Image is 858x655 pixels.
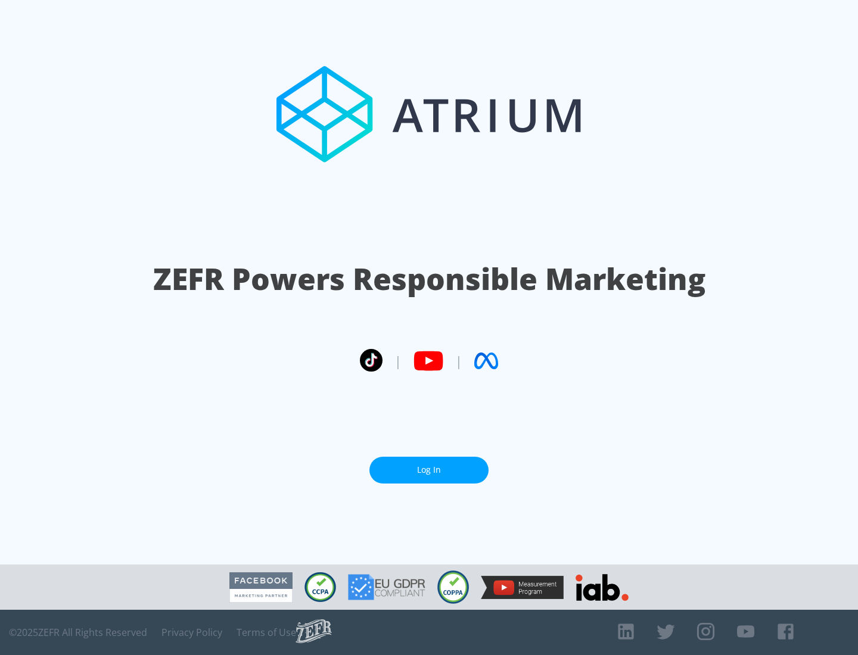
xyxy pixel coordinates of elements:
a: Log In [369,457,489,484]
img: YouTube Measurement Program [481,576,564,599]
a: Terms of Use [237,626,296,638]
img: IAB [576,574,629,601]
img: Facebook Marketing Partner [229,572,293,603]
a: Privacy Policy [161,626,222,638]
span: | [455,352,462,370]
h1: ZEFR Powers Responsible Marketing [153,258,705,300]
img: COPPA Compliant [437,570,469,604]
img: GDPR Compliant [348,574,425,600]
span: | [394,352,402,370]
img: CCPA Compliant [304,572,336,602]
span: © 2025 ZEFR All Rights Reserved [9,626,147,638]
